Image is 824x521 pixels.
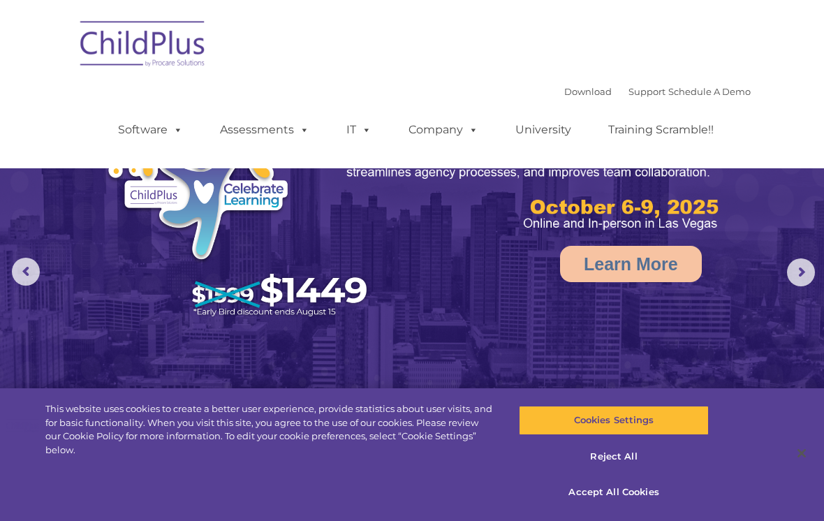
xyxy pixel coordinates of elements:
[501,116,585,144] a: University
[206,116,323,144] a: Assessments
[73,11,213,81] img: ChildPlus by Procare Solutions
[332,116,385,144] a: IT
[104,116,197,144] a: Software
[395,116,492,144] a: Company
[560,246,702,282] a: Learn More
[628,86,665,97] a: Support
[564,86,612,97] a: Download
[519,478,708,507] button: Accept All Cookies
[786,438,817,469] button: Close
[594,116,728,144] a: Training Scramble!!
[668,86,751,97] a: Schedule A Demo
[564,86,751,97] font: |
[519,442,708,471] button: Reject All
[519,406,708,435] button: Cookies Settings
[45,402,494,457] div: This website uses cookies to create a better user experience, provide statistics about user visit...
